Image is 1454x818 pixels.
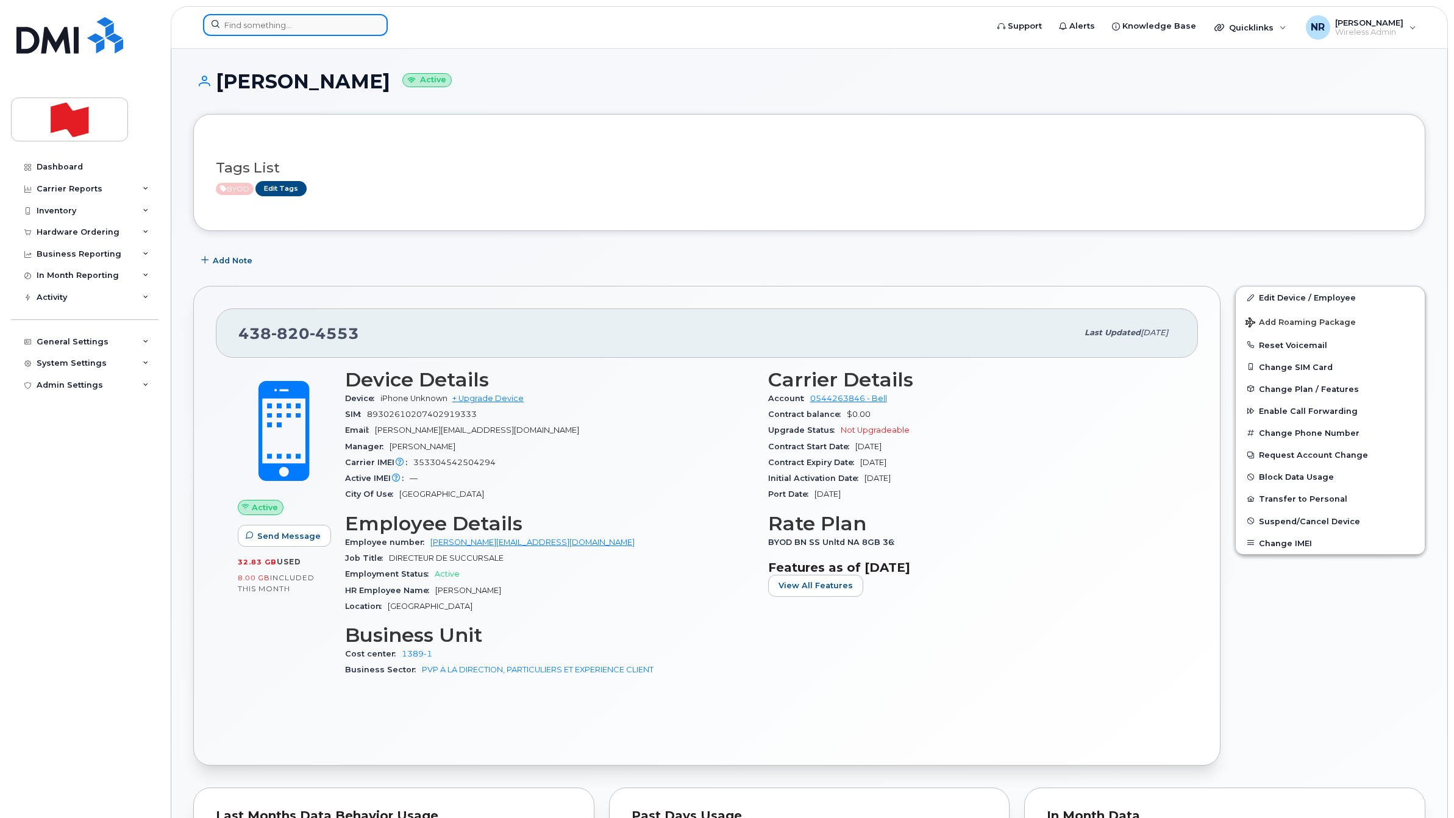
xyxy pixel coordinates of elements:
button: Change SIM Card [1236,356,1425,378]
h3: Employee Details [345,513,754,535]
span: [DATE] [855,442,882,451]
span: DIRECTEUR DE SUCCURSALE [389,553,504,563]
button: Suspend/Cancel Device [1236,510,1425,532]
a: Edit Device / Employee [1236,286,1425,308]
span: Cost center [345,649,402,658]
span: included this month [238,573,315,593]
span: [DATE] [864,474,891,483]
span: iPhone Unknown [380,394,447,403]
span: Initial Activation Date [768,474,864,483]
span: Suspend/Cancel Device [1259,516,1360,525]
h3: Device Details [345,369,754,391]
span: Device [345,394,380,403]
button: Add Roaming Package [1236,309,1425,334]
span: 4553 [310,324,359,343]
h3: Carrier Details [768,369,1177,391]
span: — [410,474,418,483]
span: Last updated [1085,328,1141,337]
span: Not Upgradeable [841,425,910,435]
span: $0.00 [847,410,871,419]
span: Add Note [213,255,252,266]
span: Job Title [345,553,389,563]
h3: Features as of [DATE] [768,560,1177,575]
button: Enable Call Forwarding [1236,400,1425,422]
span: [DATE] [814,489,841,499]
small: Active [402,73,452,87]
span: City Of Use [345,489,399,499]
span: [PERSON_NAME][EMAIL_ADDRESS][DOMAIN_NAME] [375,425,579,435]
span: Upgrade Status [768,425,841,435]
span: Contract Expiry Date [768,458,860,467]
span: Change Plan / Features [1259,384,1359,393]
span: Active [252,502,278,513]
button: View All Features [768,575,863,597]
button: Block Data Usage [1236,466,1425,488]
span: Account [768,394,810,403]
a: [PERSON_NAME][EMAIL_ADDRESS][DOMAIN_NAME] [430,538,635,547]
button: Change Phone Number [1236,422,1425,444]
span: 820 [271,324,310,343]
a: 1389-1 [402,649,432,658]
span: Business Sector [345,665,422,674]
button: Add Note [193,249,263,271]
span: SIM [345,410,367,419]
span: Active IMEI [345,474,410,483]
span: Location [345,602,388,611]
h1: [PERSON_NAME] [193,71,1425,92]
span: 353304542504294 [413,458,496,467]
a: + Upgrade Device [452,394,524,403]
span: Contract Start Date [768,442,855,451]
span: Email [345,425,375,435]
span: [DATE] [1141,328,1168,337]
h3: Tags List [216,160,1403,176]
span: BYOD BN SS Unltd NA 8GB 36 [768,538,900,547]
button: Reset Voicemail [1236,334,1425,356]
a: PVP A LA DIRECTION, PARTICULIERS ET EXPERIENCE CLIENT [422,665,654,674]
span: 8.00 GB [238,574,270,582]
h3: Business Unit [345,624,754,646]
span: Port Date [768,489,814,499]
span: 89302610207402919333 [367,410,477,419]
span: Manager [345,442,390,451]
span: 32.83 GB [238,558,277,566]
span: [GEOGRAPHIC_DATA] [388,602,472,611]
span: [GEOGRAPHIC_DATA] [399,489,484,499]
button: Change IMEI [1236,532,1425,554]
span: [DATE] [860,458,886,467]
h3: Rate Plan [768,513,1177,535]
span: Carrier IMEI [345,458,413,467]
span: Active [435,569,460,578]
span: used [277,557,301,566]
a: Edit Tags [255,181,307,196]
span: [PERSON_NAME] [390,442,455,451]
span: Send Message [257,530,321,542]
span: Employment Status [345,569,435,578]
span: [PERSON_NAME] [435,586,501,595]
span: View All Features [779,580,853,591]
a: 0544263846 - Bell [810,394,887,403]
button: Transfer to Personal [1236,488,1425,510]
span: Contract balance [768,410,847,419]
span: Active [216,183,254,195]
span: Enable Call Forwarding [1259,407,1358,416]
span: HR Employee Name [345,586,435,595]
span: Employee number [345,538,430,547]
button: Change Plan / Features [1236,378,1425,400]
button: Request Account Change [1236,444,1425,466]
span: 438 [238,324,359,343]
span: Add Roaming Package [1246,318,1356,329]
button: Send Message [238,525,331,547]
